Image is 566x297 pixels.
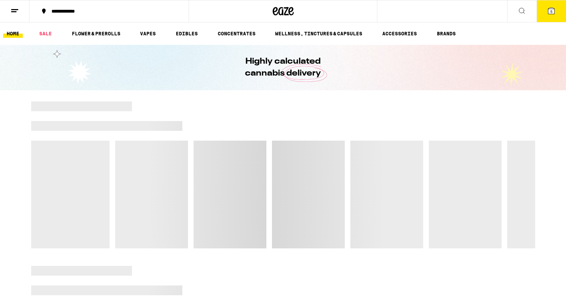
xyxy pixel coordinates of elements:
[225,56,341,79] h1: Highly calculated cannabis delivery
[172,29,201,38] a: EDIBLES
[550,9,552,14] span: 5
[137,29,159,38] a: VAPES
[379,29,420,38] a: ACCESSORIES
[537,0,566,22] button: 5
[272,29,366,38] a: WELLNESS, TINCTURES & CAPSULES
[214,29,259,38] a: CONCENTRATES
[433,29,459,38] a: BRANDS
[68,29,124,38] a: FLOWER & PREROLLS
[36,29,55,38] a: SALE
[3,29,23,38] a: HOME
